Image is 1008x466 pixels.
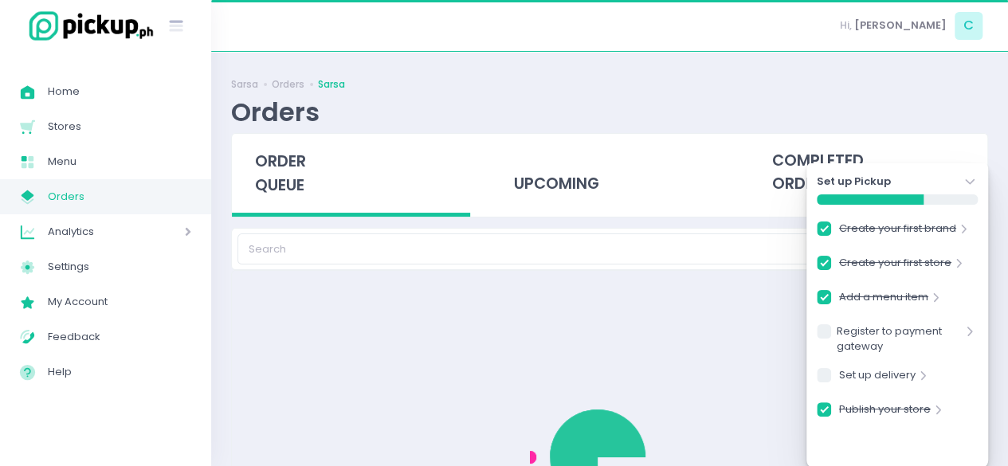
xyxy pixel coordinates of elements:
a: Publish your store [839,401,931,423]
span: Orders [48,186,191,207]
input: Search [237,233,904,264]
a: Create your first brand [839,221,956,242]
a: Create your first store [839,255,951,276]
span: Hi, [840,18,852,33]
a: Sarsa [231,77,258,92]
span: Feedback [48,327,191,347]
a: Set up delivery [839,367,916,389]
a: Add a menu item [839,289,928,311]
span: Settings [48,256,191,277]
div: Orders [231,96,320,127]
div: completed orders [749,134,987,212]
span: order queue [255,151,306,196]
a: Sarsa [318,77,345,92]
img: logo [20,9,155,43]
span: C [955,12,983,40]
div: upcoming [490,134,728,212]
span: [PERSON_NAME] [854,18,947,33]
span: Home [48,81,191,102]
span: My Account [48,292,191,312]
span: Analytics [48,221,139,242]
a: Register to payment gateway [836,323,962,354]
span: Menu [48,151,191,172]
strong: Set up Pickup [817,174,891,190]
span: Help [48,362,191,382]
a: Orders [272,77,304,92]
span: Stores [48,116,191,137]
